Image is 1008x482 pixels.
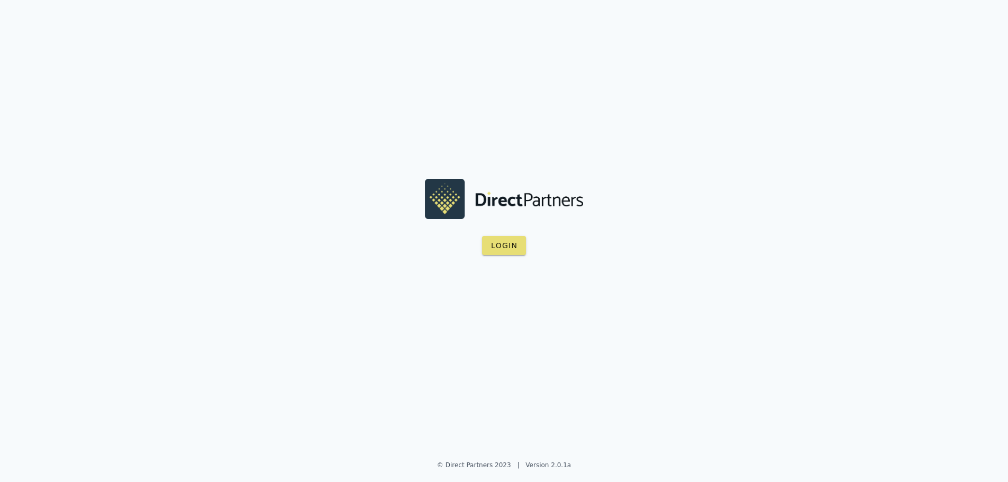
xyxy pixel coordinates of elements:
[482,236,526,255] button: Login
[517,461,519,469] span: |
[425,179,584,219] img: Nalu
[437,461,511,469] a: © Direct Partners 2023
[491,241,517,250] span: Login
[525,461,571,469] a: Version 2.0.1a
